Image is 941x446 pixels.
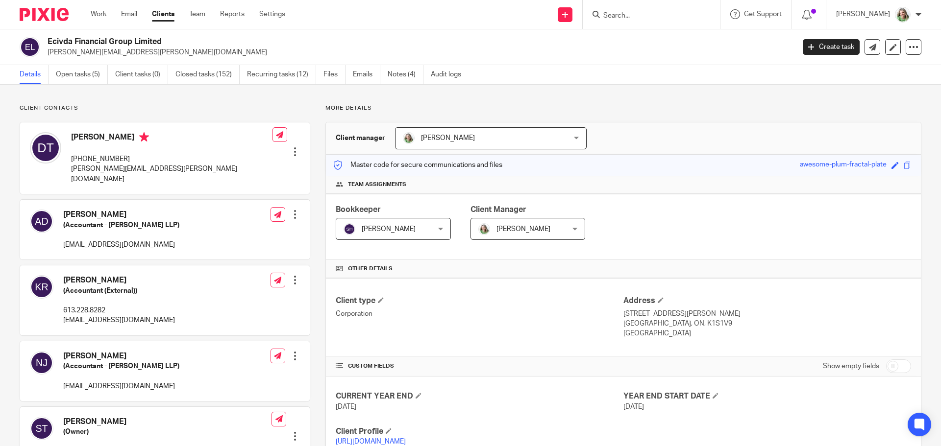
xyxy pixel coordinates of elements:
img: svg%3E [30,351,53,375]
i: Primary [139,132,149,142]
h5: (Accountant - [PERSON_NAME] LLP) [63,361,179,371]
p: [EMAIL_ADDRESS][DOMAIN_NAME] [63,315,175,325]
h5: (Accountant - [PERSON_NAME] LLP) [63,220,179,230]
h4: [PERSON_NAME] [63,417,272,427]
a: Settings [259,9,285,19]
input: Search [602,12,691,21]
h2: Ecivda Financial Group Limited [48,37,640,47]
a: Reports [220,9,245,19]
h4: CUSTOM FIELDS [336,362,623,370]
a: Emails [353,65,380,84]
img: svg%3E [30,132,61,164]
span: [PERSON_NAME] [421,135,475,141]
p: [PERSON_NAME][EMAIL_ADDRESS][PERSON_NAME][DOMAIN_NAME] [48,47,788,57]
img: svg%3E [20,37,40,57]
div: awesome-plum-fractal-plate [800,160,887,171]
a: Audit logs [431,65,469,84]
p: Master code for secure communications and files [333,160,502,170]
img: KC%20Photo.jpg [478,223,490,235]
span: [DATE] [336,403,356,410]
p: [GEOGRAPHIC_DATA] [623,329,911,338]
p: [PERSON_NAME][EMAIL_ADDRESS][PERSON_NAME][DOMAIN_NAME] [71,164,272,184]
p: More details [325,104,921,112]
a: Clients [152,9,174,19]
h3: Client manager [336,133,385,143]
a: Open tasks (5) [56,65,108,84]
a: Files [323,65,346,84]
img: Pixie [20,8,69,21]
h4: [PERSON_NAME] [71,132,272,144]
a: [URL][DOMAIN_NAME] [336,438,406,445]
p: [GEOGRAPHIC_DATA], ON, K1S1V9 [623,319,911,329]
h4: Address [623,296,911,306]
span: Get Support [744,11,782,18]
p: [PERSON_NAME] [836,9,890,19]
img: svg%3E [344,223,355,235]
a: Email [121,9,137,19]
h4: Client type [336,296,623,306]
a: Client tasks (0) [115,65,168,84]
p: [STREET_ADDRESS][PERSON_NAME] [623,309,911,319]
span: [PERSON_NAME] [362,226,416,233]
p: [EMAIL_ADDRESS][DOMAIN_NAME] [63,240,179,250]
p: Corporation [336,309,623,319]
span: Bookkeeper [336,206,381,213]
a: Create task [803,39,860,55]
h4: Client Profile [336,426,623,437]
h4: [PERSON_NAME] [63,210,179,220]
span: [PERSON_NAME] [496,226,550,233]
label: Show empty fields [823,361,879,371]
p: [EMAIL_ADDRESS][DOMAIN_NAME] [63,381,179,391]
p: [PHONE_NUMBER] [71,154,272,164]
span: Other details [348,265,393,273]
img: svg%3E [30,275,53,299]
h4: [PERSON_NAME] [63,351,179,361]
p: 613.228.8282 [63,305,175,315]
h4: YEAR END START DATE [623,391,911,401]
a: Notes (4) [388,65,423,84]
span: Client Manager [470,206,526,213]
span: Team assignments [348,181,406,188]
a: Team [189,9,205,19]
img: svg%3E [30,417,53,440]
h5: (Owner) [63,427,272,437]
a: Details [20,65,49,84]
h4: CURRENT YEAR END [336,391,623,401]
a: Work [91,9,106,19]
h4: [PERSON_NAME] [63,275,175,285]
p: Client contacts [20,104,310,112]
img: KC%20Photo.jpg [895,7,911,23]
a: Recurring tasks (12) [247,65,316,84]
span: [DATE] [623,403,644,410]
h5: (Accountant (External)) [63,286,175,296]
img: KC%20Photo.jpg [403,132,415,144]
img: svg%3E [30,210,53,233]
a: Closed tasks (152) [175,65,240,84]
